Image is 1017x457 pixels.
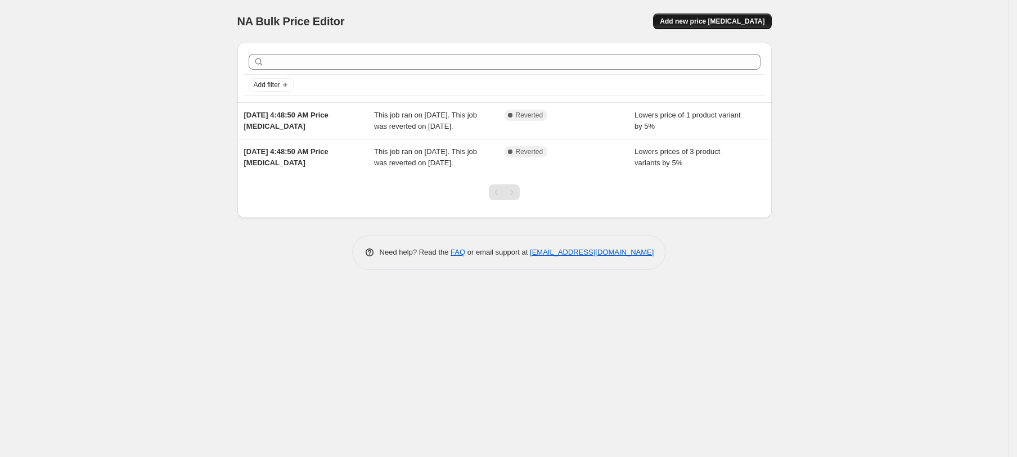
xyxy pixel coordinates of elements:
a: FAQ [451,248,465,256]
span: or email support at [465,248,530,256]
span: Reverted [516,111,543,120]
span: Need help? Read the [380,248,451,256]
span: Lowers prices of 3 product variants by 5% [634,147,720,167]
span: This job ran on [DATE]. This job was reverted on [DATE]. [374,111,477,130]
span: This job ran on [DATE]. This job was reverted on [DATE]. [374,147,477,167]
span: NA Bulk Price Editor [237,15,345,28]
a: [EMAIL_ADDRESS][DOMAIN_NAME] [530,248,654,256]
button: Add new price [MEDICAL_DATA] [653,13,771,29]
span: Lowers price of 1 product variant by 5% [634,111,741,130]
span: [DATE] 4:48:50 AM Price [MEDICAL_DATA] [244,111,328,130]
span: Reverted [516,147,543,156]
span: Add new price [MEDICAL_DATA] [660,17,764,26]
span: [DATE] 4:48:50 AM Price [MEDICAL_DATA] [244,147,328,167]
nav: Pagination [489,184,520,200]
button: Add filter [249,78,294,92]
span: Add filter [254,80,280,89]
